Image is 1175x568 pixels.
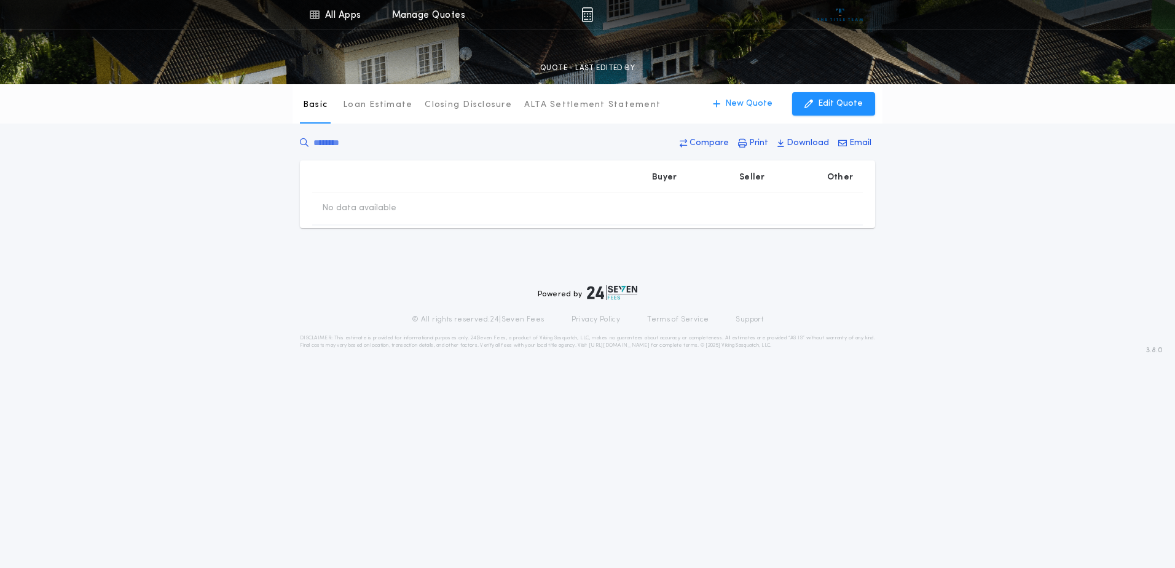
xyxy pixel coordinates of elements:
[412,315,544,325] p: © All rights reserved. 24|Seven Fees
[849,137,871,149] p: Email
[676,132,733,154] button: Compare
[572,315,621,325] a: Privacy Policy
[581,7,593,22] img: img
[540,62,635,74] p: QUOTE - LAST EDITED BY
[774,132,833,154] button: Download
[701,92,785,116] button: New Quote
[589,343,650,348] a: [URL][DOMAIN_NAME]
[425,99,512,111] p: Closing Disclosure
[587,285,637,300] img: logo
[749,137,768,149] p: Print
[690,137,729,149] p: Compare
[1146,345,1163,356] span: 3.8.0
[652,172,677,184] p: Buyer
[524,99,661,111] p: ALTA Settlement Statement
[734,132,772,154] button: Print
[300,334,875,349] p: DISCLAIMER: This estimate is provided for informational purposes only. 24|Seven Fees, a product o...
[538,285,637,300] div: Powered by
[303,99,328,111] p: Basic
[725,98,772,110] p: New Quote
[817,9,863,21] img: vs-icon
[835,132,875,154] button: Email
[739,172,765,184] p: Seller
[647,315,709,325] a: Terms of Service
[736,315,763,325] a: Support
[818,98,863,110] p: Edit Quote
[343,99,412,111] p: Loan Estimate
[792,92,875,116] button: Edit Quote
[827,172,853,184] p: Other
[787,137,829,149] p: Download
[312,192,406,224] td: No data available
